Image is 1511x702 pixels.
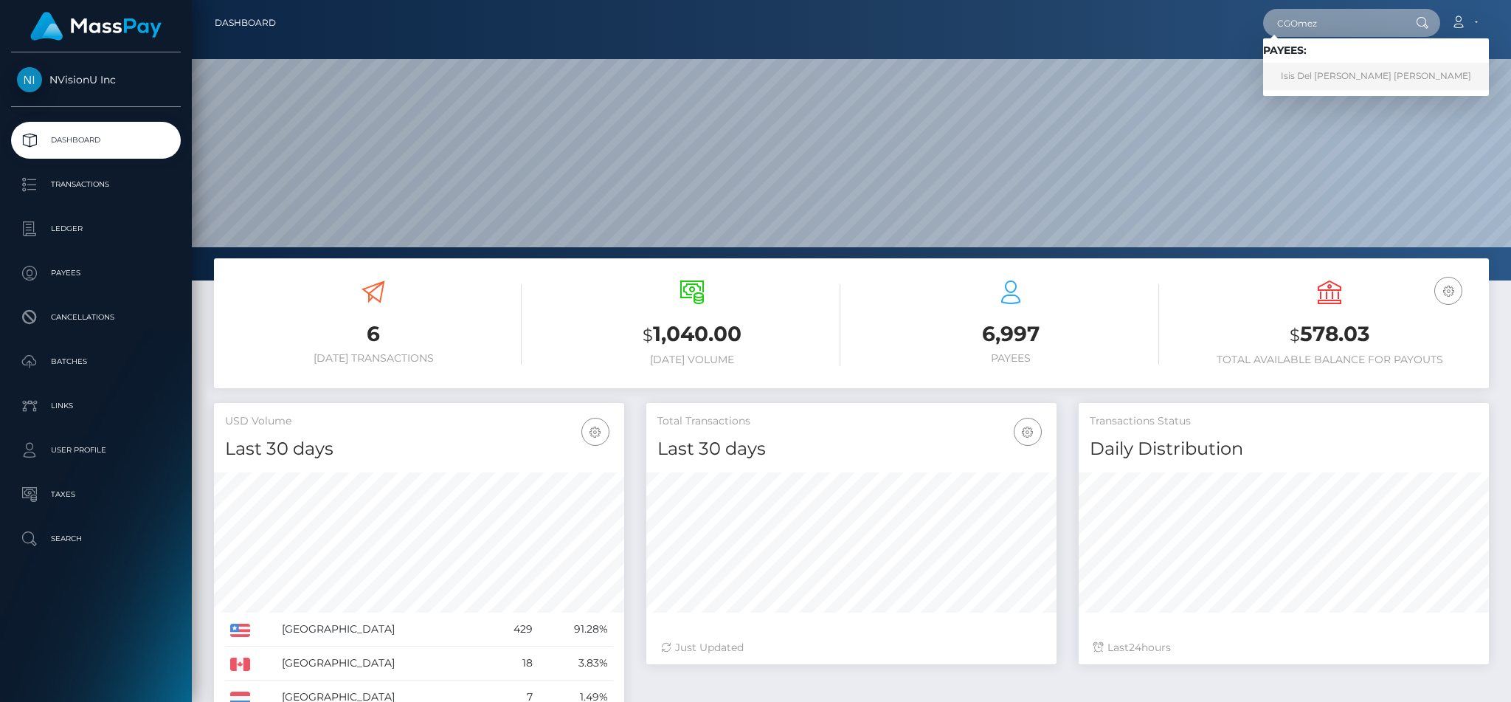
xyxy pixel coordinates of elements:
[11,166,181,203] a: Transactions
[544,320,840,350] h3: 1,040.00
[657,414,1045,429] h5: Total Transactions
[17,173,175,196] p: Transactions
[657,436,1045,462] h4: Last 30 days
[11,210,181,247] a: Ledger
[538,647,613,681] td: 3.83%
[538,613,613,647] td: 91.28%
[544,354,840,366] h6: [DATE] Volume
[225,436,613,462] h4: Last 30 days
[862,320,1159,348] h3: 6,997
[215,7,276,38] a: Dashboard
[277,613,487,647] td: [GEOGRAPHIC_DATA]
[487,647,537,681] td: 18
[11,299,181,336] a: Cancellations
[11,73,181,86] span: NVisionU Inc
[487,613,537,647] td: 429
[225,352,522,365] h6: [DATE] Transactions
[1290,325,1300,345] small: $
[862,352,1159,365] h6: Payees
[11,255,181,292] a: Payees
[17,262,175,284] p: Payees
[1129,641,1141,654] span: 24
[11,476,181,513] a: Taxes
[17,439,175,461] p: User Profile
[11,520,181,557] a: Search
[1090,414,1478,429] h5: Transactions Status
[17,218,175,240] p: Ledger
[1093,640,1474,655] div: Last hours
[17,395,175,417] p: Links
[1181,320,1478,350] h3: 578.03
[17,129,175,151] p: Dashboard
[230,658,250,671] img: CA.png
[1263,9,1402,37] input: Search...
[11,388,181,424] a: Links
[11,122,181,159] a: Dashboard
[17,67,42,92] img: NVisionU Inc
[230,624,250,637] img: US.png
[17,351,175,373] p: Batches
[1263,63,1489,90] a: Isis Del [PERSON_NAME] [PERSON_NAME]
[17,484,175,506] p: Taxes
[277,647,487,681] td: [GEOGRAPHIC_DATA]
[1181,354,1478,366] h6: Total Available Balance for Payouts
[643,325,653,345] small: $
[225,320,522,348] h3: 6
[11,432,181,469] a: User Profile
[1090,436,1478,462] h4: Daily Distribution
[17,306,175,328] p: Cancellations
[225,414,613,429] h5: USD Volume
[1263,44,1489,57] h6: Payees:
[661,640,1042,655] div: Just Updated
[17,528,175,550] p: Search
[30,12,162,41] img: MassPay Logo
[11,343,181,380] a: Batches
